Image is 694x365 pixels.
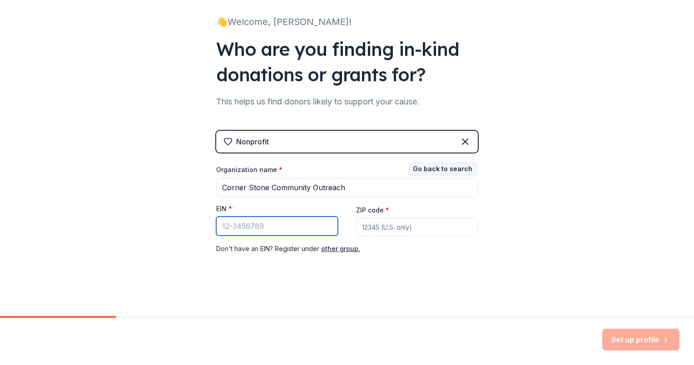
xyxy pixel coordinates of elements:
div: Who are you finding in-kind donations or grants for? [216,36,478,87]
div: This helps us find donors likely to support your cause. [216,94,478,109]
button: other group. [321,243,360,254]
div: 👋 Welcome, [PERSON_NAME]! [216,15,478,29]
label: Organization name [216,165,283,174]
label: ZIP code [356,206,389,215]
label: EIN [216,204,232,213]
div: Nonprofit [236,136,269,147]
input: 12-3456789 [216,217,338,236]
button: Go back to search [407,162,478,176]
input: 12345 (U.S. only) [356,218,478,236]
input: American Red Cross [216,178,478,197]
div: Don ' t have an EIN? Register under [216,243,478,254]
